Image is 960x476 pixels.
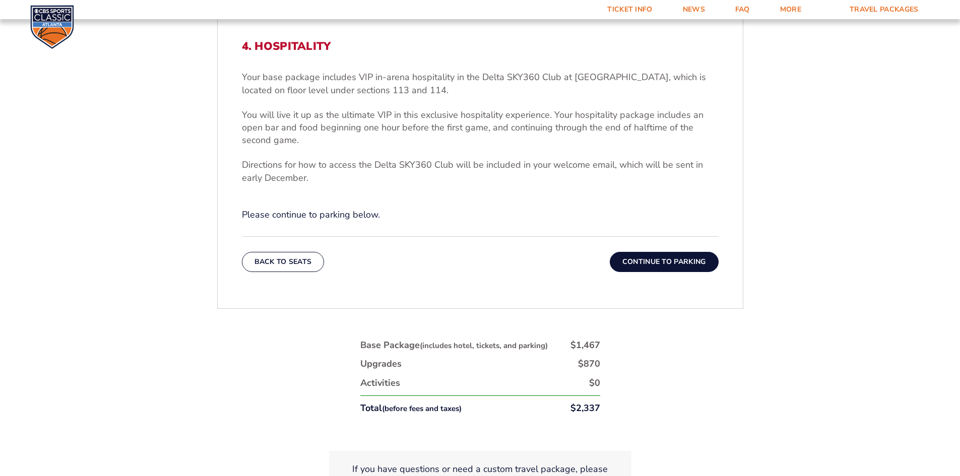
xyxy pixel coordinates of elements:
div: Activities [360,377,400,389]
div: $0 [589,377,600,389]
div: Total [360,402,462,415]
p: You will live it up as the ultimate VIP in this exclusive hospitality experience. Your hospitalit... [242,109,719,147]
div: $2,337 [570,402,600,415]
small: (before fees and taxes) [382,403,462,414]
small: (includes hotel, tickets, and parking) [420,341,548,351]
div: $870 [578,358,600,370]
button: Back To Seats [242,252,325,272]
h2: 4. Hospitality [242,40,719,53]
div: Upgrades [360,358,402,370]
img: CBS Sports Classic [30,5,74,49]
button: Continue To Parking [610,252,719,272]
p: Directions for how to access the Delta SKY360 Club will be included in your welcome email, which ... [242,159,719,184]
div: Base Package [360,339,548,352]
p: Please continue to parking below. [242,209,719,221]
div: $1,467 [570,339,600,352]
p: Your base package includes VIP in-arena hospitality in the Delta SKY360 Club at [GEOGRAPHIC_DATA]... [242,71,719,96]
